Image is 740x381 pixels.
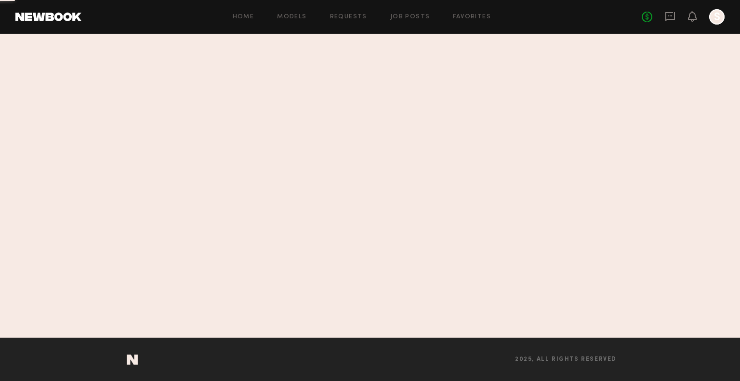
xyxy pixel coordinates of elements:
[515,356,617,363] span: 2025, all rights reserved
[233,14,254,20] a: Home
[709,9,725,25] a: S
[277,14,306,20] a: Models
[330,14,367,20] a: Requests
[453,14,491,20] a: Favorites
[390,14,430,20] a: Job Posts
